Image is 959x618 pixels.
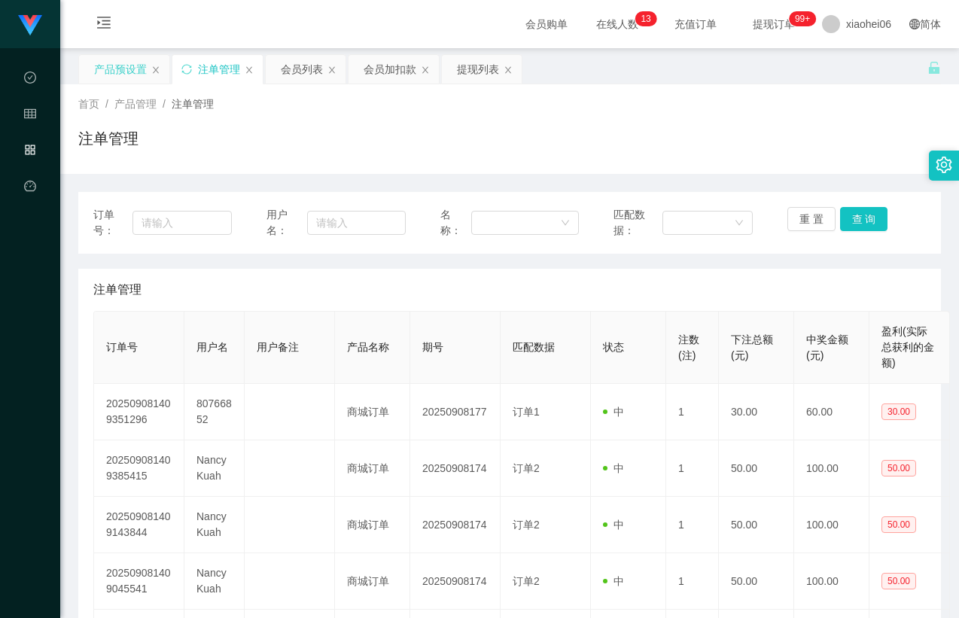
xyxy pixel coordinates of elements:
span: 30.00 [881,403,916,420]
div: 产品预设置 [94,55,147,84]
span: 产品名称 [347,341,389,353]
span: 50.00 [881,516,916,533]
td: 1 [666,553,719,610]
span: 名称： [440,207,471,239]
span: 订单2 [513,519,540,531]
td: 60.00 [794,384,869,440]
span: 用户备注 [257,341,299,353]
span: 匹配数据 [513,341,555,353]
sup: 13 [635,11,656,26]
span: 订单号 [106,341,138,353]
i: 图标: close [245,65,254,75]
span: 下注总额(元) [731,333,773,361]
td: 202509081409143844 [94,497,184,553]
span: 50.00 [881,460,916,476]
span: 中奖金额(元) [806,333,848,361]
span: 注数(注) [678,333,699,361]
div: 提现列表 [457,55,499,84]
span: 会员管理 [24,108,36,242]
span: 产品管理 [24,145,36,279]
input: 请输入 [132,211,232,235]
td: 1 [666,497,719,553]
td: 100.00 [794,497,869,553]
sup: 1111 [789,11,816,26]
div: 会员列表 [281,55,323,84]
span: 订单1 [513,406,540,418]
td: 20250908174 [410,553,501,610]
span: 期号 [422,341,443,353]
span: 中 [603,575,624,587]
i: 图标: close [504,65,513,75]
input: 请输入 [307,211,406,235]
span: 50.00 [881,573,916,589]
button: 查 询 [840,207,888,231]
i: 图标: setting [936,157,952,173]
td: 80766852 [184,384,245,440]
td: 100.00 [794,440,869,497]
p: 3 [646,11,651,26]
span: 数据中心 [24,72,36,206]
span: 订单2 [513,462,540,474]
span: 注单管理 [93,281,142,299]
span: 中 [603,462,624,474]
td: 20250908177 [410,384,501,440]
div: 会员加扣款 [364,55,416,84]
td: NancyKuah [184,553,245,610]
td: 202509081409045541 [94,553,184,610]
i: 图标: close [421,65,430,75]
span: 用户名 [196,341,228,353]
span: 注单管理 [172,98,214,110]
span: 中 [603,519,624,531]
td: 商城订单 [335,440,410,497]
td: NancyKuah [184,440,245,497]
td: 商城订单 [335,384,410,440]
span: / [105,98,108,110]
i: 图标: unlock [927,61,941,75]
td: 50.00 [719,497,794,553]
span: 用户名： [266,207,306,239]
i: 图标: down [561,218,570,229]
i: 图标: menu-unfold [78,1,129,49]
span: 中 [603,406,624,418]
td: 50.00 [719,553,794,610]
i: 图标: check-circle-o [24,65,36,95]
td: 20250908174 [410,440,501,497]
span: 在线人数 [589,19,646,29]
div: 注单管理 [198,55,240,84]
h1: 注单管理 [78,127,139,150]
span: 提现订单 [745,19,802,29]
td: 202509081409351296 [94,384,184,440]
a: 图标: dashboard平台首页 [24,172,36,324]
span: 充值订单 [667,19,724,29]
i: 图标: close [151,65,160,75]
span: 首页 [78,98,99,110]
span: / [163,98,166,110]
td: 100.00 [794,553,869,610]
td: 1 [666,440,719,497]
img: logo.9652507e.png [18,15,42,36]
span: 订单2 [513,575,540,587]
i: 图标: close [327,65,336,75]
span: 匹配数据： [613,207,662,239]
td: 50.00 [719,440,794,497]
span: 盈利(实际总获利的金额) [881,325,934,369]
span: 订单号： [93,207,132,239]
span: 产品管理 [114,98,157,110]
td: 商城订单 [335,553,410,610]
span: 状态 [603,341,624,353]
td: 商城订单 [335,497,410,553]
i: 图标: sync [181,64,192,75]
p: 1 [641,11,646,26]
td: 30.00 [719,384,794,440]
td: 1 [666,384,719,440]
i: 图标: global [909,19,920,29]
i: 图标: table [24,101,36,131]
button: 重 置 [787,207,836,231]
i: 图标: appstore-o [24,137,36,167]
i: 图标: down [735,218,744,229]
td: 202509081409385415 [94,440,184,497]
td: NancyKuah [184,497,245,553]
td: 20250908174 [410,497,501,553]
